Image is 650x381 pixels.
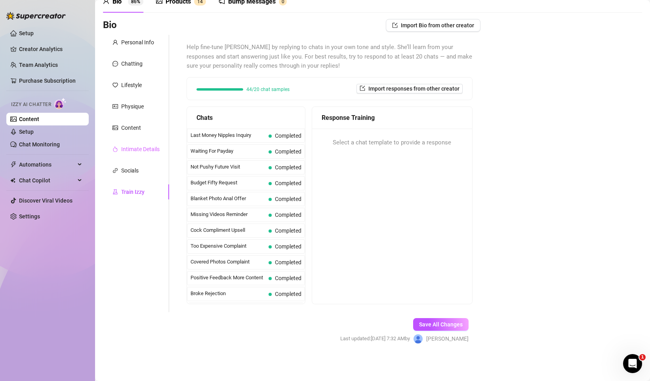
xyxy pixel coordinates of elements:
[246,87,290,92] span: 44/20 chat samples
[275,196,301,202] span: Completed
[121,166,139,175] div: Socials
[275,212,301,218] span: Completed
[112,189,118,195] span: experiment
[112,146,118,152] span: fire
[275,227,301,234] span: Completed
[360,85,365,91] span: import
[191,226,265,234] span: Cock Compliment Upsell
[623,354,642,373] iframe: Intercom live chat
[275,180,301,186] span: Completed
[121,81,142,89] div: Lifestyle
[19,129,34,135] a: Setup
[419,321,463,328] span: Save All Changes
[112,168,118,173] span: link
[414,334,423,343] img: Heather Nielsen
[191,242,265,250] span: Too Expensive Complaint
[121,59,143,68] div: Chatting
[112,61,118,66] span: message
[191,131,265,139] span: Last Money Nipples Inquiry
[121,102,144,111] div: Physique
[19,158,75,171] span: Automations
[19,141,60,148] a: Chat Monitoring
[191,210,265,218] span: Missing Videos Reminder
[275,291,301,297] span: Completed
[191,195,265,203] span: Blanket Photo Anal Offer
[112,104,118,109] span: idcard
[275,164,301,171] span: Completed
[196,113,213,123] span: Chats
[275,148,301,155] span: Completed
[275,243,301,250] span: Completed
[121,123,141,132] div: Content
[191,147,265,155] span: Waiting For Payday
[19,197,72,204] a: Discover Viral Videos
[19,116,39,122] a: Content
[275,133,301,139] span: Completed
[322,113,463,123] div: Response Training
[10,178,15,183] img: Chat Copilot
[191,163,265,171] span: Not Pushy Future Visit
[191,179,265,187] span: Budget Fifty Request
[340,335,410,343] span: Last updated: [DATE] 7:32 AM by
[639,354,646,360] span: 1
[121,145,160,154] div: Intimate Details
[275,275,301,281] span: Completed
[10,161,17,168] span: thunderbolt
[191,258,265,266] span: Covered Photos Complaint
[121,188,145,196] div: Train Izzy
[19,174,75,187] span: Chat Copilot
[11,101,51,108] span: Izzy AI Chatter
[112,82,118,88] span: heart
[356,84,463,93] button: Import responses from other creator
[19,213,40,220] a: Settings
[19,43,82,55] a: Creator Analytics
[103,19,117,32] h3: Bio
[392,23,398,28] span: import
[386,19,480,32] button: Import Bio from other creator
[413,318,469,331] button: Save All Changes
[187,43,473,71] span: Help fine-tune [PERSON_NAME] by replying to chats in your own tone and style. She’ll learn from y...
[112,125,118,131] span: picture
[275,259,301,265] span: Completed
[19,30,34,36] a: Setup
[191,274,265,282] span: Positive Feedback More Content
[112,40,118,45] span: user
[6,12,66,20] img: logo-BBDzfeDw.svg
[333,138,451,148] span: Select a chat template to provide a response
[19,62,58,68] a: Team Analytics
[426,334,469,343] span: [PERSON_NAME]
[368,85,459,92] span: Import responses from other creator
[191,290,265,298] span: Broke Rejection
[121,38,154,47] div: Personal Info
[54,98,67,109] img: AI Chatter
[401,22,474,28] span: Import Bio from other creator
[19,78,76,84] a: Purchase Subscription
